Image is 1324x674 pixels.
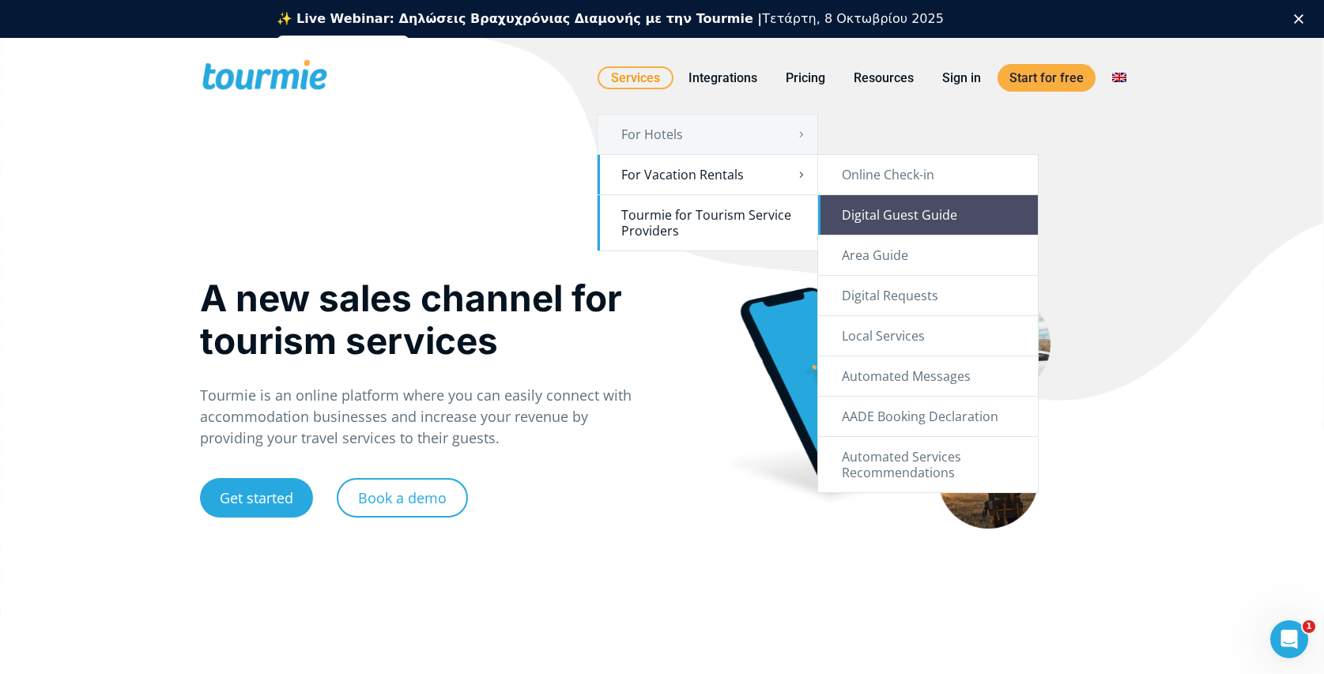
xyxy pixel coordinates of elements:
[818,316,1038,356] a: Local Services
[277,11,944,27] div: Τετάρτη, 8 Οκτωβρίου 2025
[1270,620,1308,658] iframe: Intercom live chat
[598,66,673,89] a: Services
[337,478,468,518] a: Book a demo
[277,36,410,55] a: Εγγραφείτε δωρεάν
[598,155,817,194] a: For Vacation Rentals
[200,478,313,518] a: Get started
[598,115,817,154] a: For Hotels
[200,277,646,362] h1: A new sales channel for tourism services
[818,195,1038,235] a: Digital Guest Guide
[818,276,1038,315] a: Digital Requests
[277,11,763,26] b: ✨ Live Webinar: Δηλώσεις Βραχυχρόνιας Διαμονής με την Tourmie |
[998,64,1096,92] a: Start for free
[818,235,1038,275] a: Area Guide
[1294,14,1310,24] div: Κλείσιμο
[930,68,993,88] a: Sign in
[818,437,1038,492] a: Automated Services Recommendations
[818,356,1038,396] a: Automated Messages
[818,397,1038,436] a: AADE Booking Declaration
[774,68,837,88] a: Pricing
[598,195,817,250] a: Tourmie for Tourism Service Providers
[1303,620,1315,633] span: 1
[842,68,926,88] a: Resources
[200,385,646,449] p: Tourmie is an online platform where you can easily connect with accommodation businesses and incr...
[677,68,769,88] a: Integrations
[818,155,1038,194] a: Online Check-in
